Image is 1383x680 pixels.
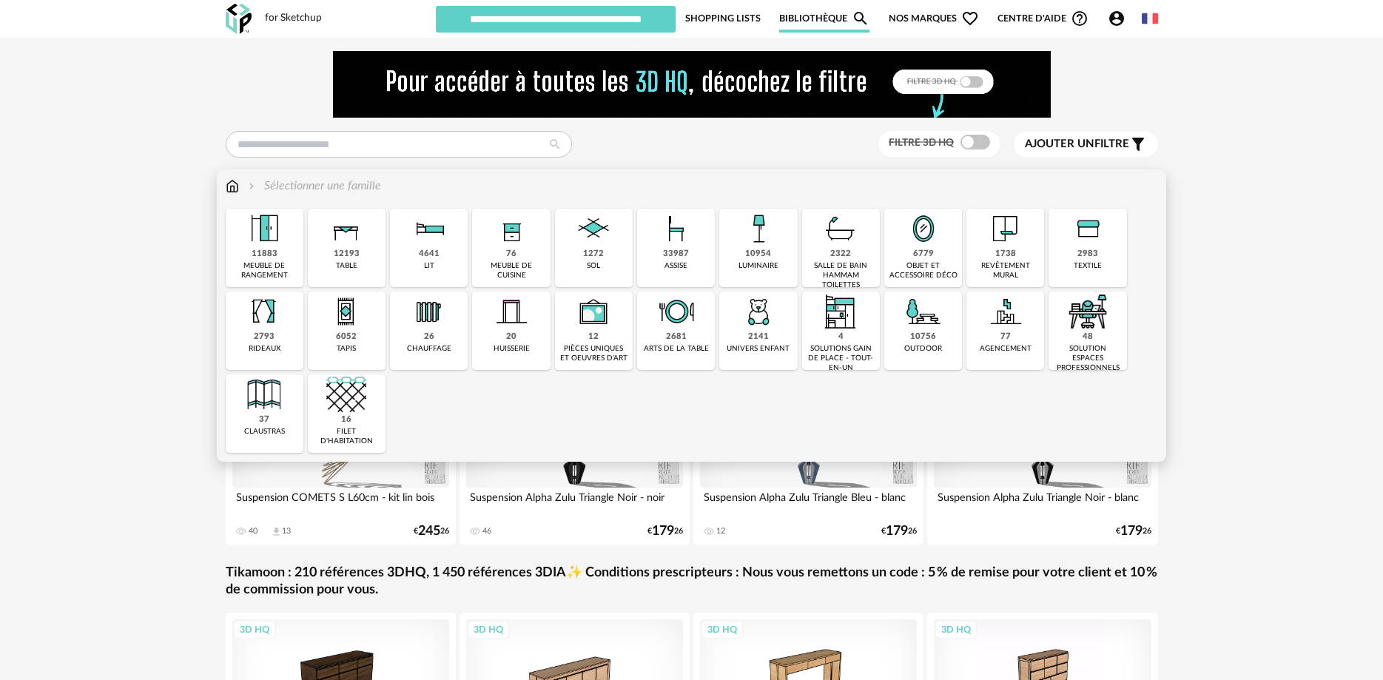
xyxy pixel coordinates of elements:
div: 40 [249,526,258,536]
div: luminaire [738,261,778,271]
div: 76 [506,249,516,260]
img: Agencement.png [986,292,1026,331]
div: 6052 [336,331,357,343]
div: 33987 [663,249,689,260]
div: Sélectionner une famille [246,178,381,195]
div: 10756 [910,331,936,343]
img: OXP [226,4,252,34]
div: 2681 [666,331,687,343]
div: huisserie [494,344,530,354]
div: Suspension Alpha Zulu Triangle Noir - noir [466,488,684,517]
div: 46 [482,526,491,536]
div: arts de la table [644,344,709,354]
div: sol [587,261,600,271]
img: FILTRE%20HQ%20NEW_V1%20(4).gif [333,51,1051,118]
div: 3D HQ [935,620,977,639]
div: 3D HQ [701,620,744,639]
div: textile [1074,261,1102,271]
a: Shopping Lists [685,4,761,33]
span: Centre d'aideHelp Circle Outline icon [997,10,1088,27]
img: Tapis.png [326,292,366,331]
div: solutions gain de place - tout-en-un [807,344,875,373]
span: Account Circle icon [1108,10,1125,27]
img: Assise.png [656,209,696,249]
span: 179 [1120,526,1143,536]
button: Ajouter unfiltre Filter icon [1014,132,1158,157]
img: espace-de-travail.png [1068,292,1108,331]
img: Papier%20peint.png [986,209,1026,249]
img: Textile.png [1068,209,1108,249]
img: Luminaire.png [738,209,778,249]
div: 16 [341,414,351,425]
div: 2141 [748,331,769,343]
div: 48 [1083,331,1093,343]
img: Table.png [326,209,366,249]
div: solution espaces professionnels [1053,344,1122,373]
div: lit [424,261,434,271]
img: fr [1142,10,1158,27]
div: Suspension Alpha Zulu Triangle Noir - blanc [934,488,1151,517]
img: UniversEnfant.png [738,292,778,331]
span: Heart Outline icon [961,10,979,27]
span: 245 [418,526,440,536]
div: agencement [980,344,1032,354]
div: 4 [838,331,844,343]
span: 179 [886,526,908,536]
img: svg+xml;base64,PHN2ZyB3aWR0aD0iMTYiIGhlaWdodD0iMTciIHZpZXdCb3g9IjAgMCAxNiAxNyIgZmlsbD0ibm9uZSIgeG... [226,178,239,195]
div: claustras [244,427,285,437]
div: 77 [1000,331,1011,343]
img: Outdoor.png [904,292,943,331]
div: € 26 [414,526,449,536]
div: 12193 [334,249,360,260]
img: UniqueOeuvre.png [573,292,613,331]
div: 11883 [252,249,277,260]
div: 2322 [830,249,851,260]
div: chauffage [407,344,451,354]
span: Filter icon [1129,135,1147,153]
div: tapis [337,344,356,354]
div: 4641 [419,249,440,260]
div: 20 [506,331,516,343]
div: pièces uniques et oeuvres d'art [559,344,628,363]
img: Literie.png [409,209,449,249]
span: Help Circle Outline icon [1071,10,1088,27]
div: table [336,261,357,271]
span: Account Circle icon [1108,10,1132,27]
div: Suspension COMETS S L60cm - kit lin bois [232,488,450,517]
div: € 26 [881,526,917,536]
span: 179 [652,526,674,536]
img: Cloison.png [244,374,284,414]
div: 10954 [745,249,771,260]
div: 26 [424,331,434,343]
div: € 26 [647,526,683,536]
img: Rangement.png [491,209,531,249]
img: Sol.png [573,209,613,249]
div: filet d'habitation [312,427,381,446]
div: for Sketchup [265,12,322,25]
img: filet.png [326,374,366,414]
img: Radiateur.png [409,292,449,331]
div: 3D HQ [467,620,510,639]
span: filtre [1025,137,1129,152]
span: Download icon [271,526,282,537]
div: 1272 [583,249,604,260]
img: ToutEnUn.png [821,292,861,331]
div: Suspension Alpha Zulu Triangle Bleu - blanc [700,488,918,517]
div: 2793 [254,331,275,343]
span: Magnify icon [852,10,869,27]
img: Rideaux.png [244,292,284,331]
div: outdoor [904,344,942,354]
div: rideaux [249,344,280,354]
div: 13 [282,526,291,536]
div: objet et accessoire déco [889,261,958,280]
a: Tikamoon : 210 références 3DHQ, 1 450 références 3DIA✨ Conditions prescripteurs : Nous vous remet... [226,565,1158,599]
div: salle de bain hammam toilettes [807,261,875,290]
span: Ajouter un [1025,138,1094,149]
div: 12 [716,526,725,536]
img: Salle%20de%20bain.png [821,209,861,249]
div: 3D HQ [233,620,276,639]
div: 6779 [913,249,934,260]
a: BibliothèqueMagnify icon [779,4,869,33]
div: univers enfant [727,344,790,354]
img: Huiserie.png [491,292,531,331]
